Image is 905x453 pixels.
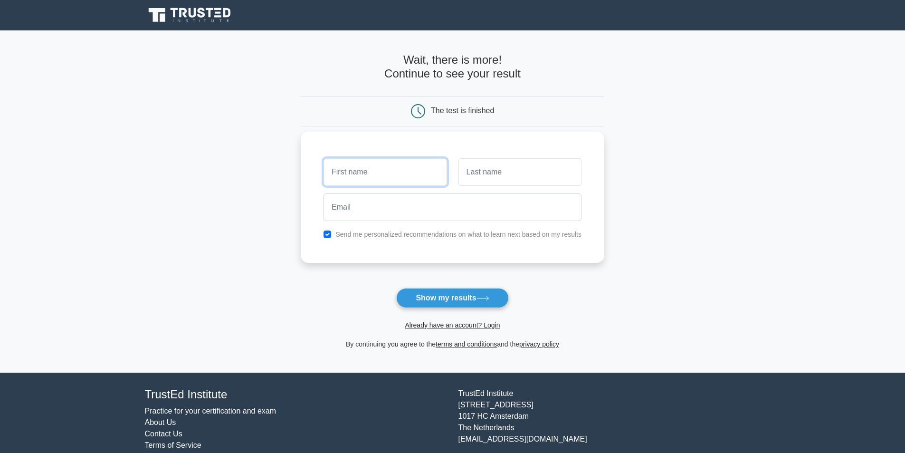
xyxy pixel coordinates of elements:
input: Email [324,193,581,221]
label: Send me personalized recommendations on what to learn next based on my results [335,231,581,238]
button: Show my results [396,288,508,308]
input: Last name [458,158,581,186]
a: privacy policy [519,340,559,348]
a: Practice for your certification and exam [145,407,276,415]
div: By continuing you agree to the and the [295,338,610,350]
div: The test is finished [431,106,494,115]
h4: TrustEd Institute [145,388,447,402]
input: First name [324,158,447,186]
a: Already have an account? Login [405,321,500,329]
a: About Us [145,418,176,426]
a: Contact Us [145,430,182,438]
a: terms and conditions [436,340,497,348]
a: Terms of Service [145,441,201,449]
h4: Wait, there is more! Continue to see your result [301,53,604,81]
